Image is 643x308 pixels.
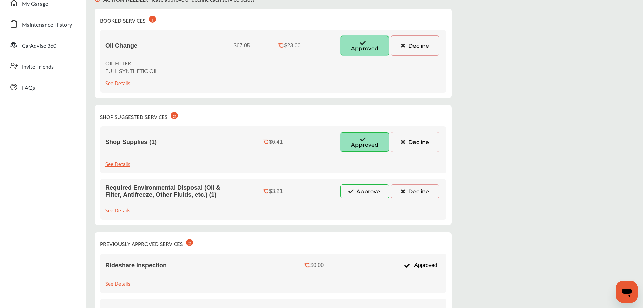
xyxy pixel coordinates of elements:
[284,43,301,49] div: $23.00
[105,279,130,288] div: See Details
[269,188,283,194] div: $3.21
[149,16,156,23] div: 1
[100,111,178,121] div: SHOP SUGGESTED SERVICES
[6,36,79,54] a: CarAdvise 360
[269,139,283,145] div: $6.41
[616,281,638,303] iframe: Button to launch messaging window
[234,43,250,49] div: $67.05
[391,132,439,152] button: Decline
[100,14,156,25] div: BOOKED SERVICES
[105,262,167,269] span: Rideshare Inspection
[171,112,178,119] div: 2
[22,21,72,29] span: Maintenance History
[22,42,56,50] span: CarAdvise 360
[100,238,193,248] div: PREVIOUSLY APPROVED SERVICES
[105,67,158,75] p: FULL SYNTHETIC OIL
[105,59,158,67] p: OIL FILTER
[310,262,324,268] div: $0.00
[105,159,130,168] div: See Details
[340,184,389,198] button: Approve
[105,184,237,198] span: Required Environmental Disposal (Oil & Filter, Antifreeze, Other Fluids, etc.) (1)
[22,63,54,71] span: Invite Friends
[6,15,79,33] a: Maintenance History
[400,259,440,272] div: Approved
[186,239,193,246] div: 2
[105,205,130,214] div: See Details
[105,78,130,87] div: See Details
[105,42,137,49] span: Oil Change
[391,35,439,56] button: Decline
[391,184,439,198] button: Decline
[6,78,79,96] a: FAQs
[105,139,157,146] span: Shop Supplies (1)
[340,132,389,152] button: Approved
[6,57,79,75] a: Invite Friends
[22,84,35,92] span: FAQs
[340,35,389,56] button: Approved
